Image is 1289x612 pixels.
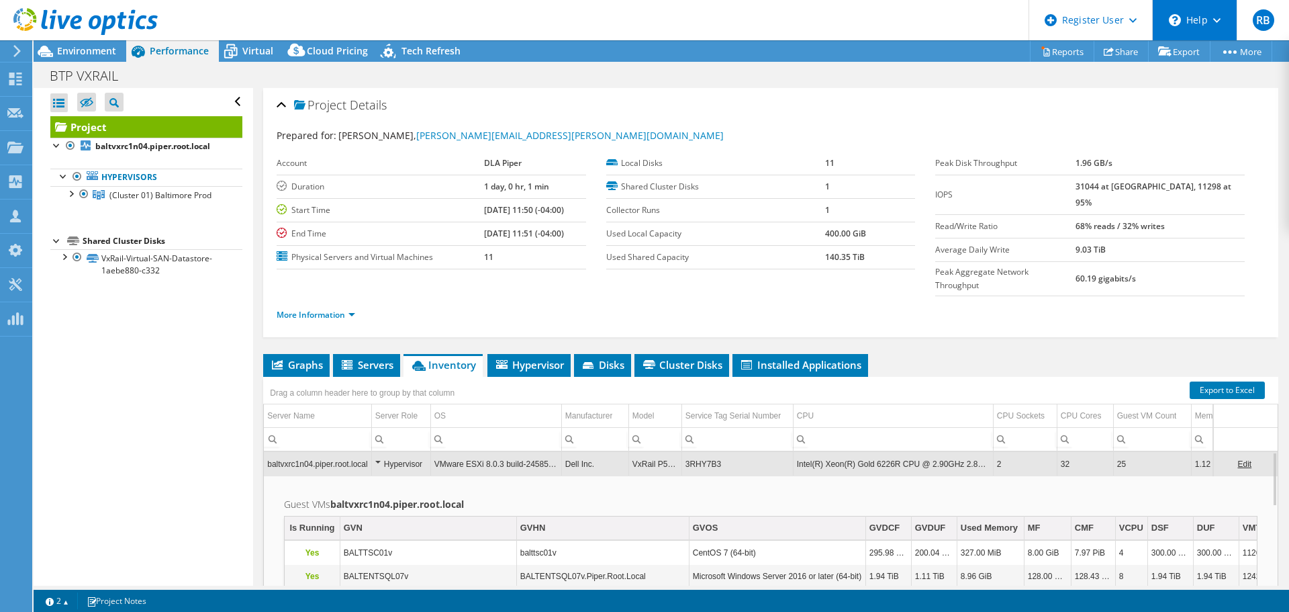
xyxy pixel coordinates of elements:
[689,541,865,565] td: Column GVOS, Value CentOS 7 (64-bit)
[865,517,911,540] td: GVDCF Column
[606,180,825,193] label: Shared Cluster Disks
[935,157,1076,170] label: Peak Disk Throughput
[1024,565,1071,588] td: Column MF, Value 128.00 GiB
[681,452,793,476] td: Column Service Tag Serial Number, Value 3RHY7B3
[1117,408,1177,424] div: Guest VM Count
[57,44,116,57] span: Environment
[401,44,461,57] span: Tech Refresh
[520,520,546,536] div: GVHN
[1253,9,1274,31] span: RB
[628,427,681,451] td: Column Model, Filter cell
[289,520,334,536] div: Is Running
[865,565,911,588] td: Column GVDCF, Value 1.94 TiB
[685,408,781,424] div: Service Tag Serial Number
[911,565,957,588] td: Column GVDUF, Value 1.11 TiB
[1113,404,1191,428] td: Guest VM Count Column
[628,404,681,428] td: Model Column
[484,204,564,216] b: [DATE] 11:50 (-04:00)
[77,593,156,609] a: Project Notes
[277,251,484,264] label: Physical Servers and Virtual Machines
[935,265,1076,292] label: Peak Aggregate Network Throughput
[1210,41,1272,62] a: More
[277,157,484,170] label: Account
[44,69,139,83] h1: BTP VXRAIL
[83,233,242,249] div: Shared Cluster Disks
[797,408,814,424] div: CPU
[1071,565,1115,588] td: Column CMF, Value 128.43 PiB
[793,452,993,476] td: Column CPU, Value Intel(R) Xeon(R) Gold 6226R CPU @ 2.90GHz 2.89 GHz
[270,358,323,371] span: Graphs
[1243,520,1267,536] div: VMTV
[330,498,464,511] b: baltvxrc1n04.piper.root.local
[1239,541,1274,565] td: Column VMTV, Value 11269
[288,568,336,584] p: Yes
[242,44,273,57] span: Virtual
[416,129,724,142] a: [PERSON_NAME][EMAIL_ADDRESS][PERSON_NAME][DOMAIN_NAME]
[1061,408,1102,424] div: CPU Cores
[565,408,613,424] div: Manufacturer
[36,593,78,609] a: 2
[1071,517,1115,540] td: CMF Column
[1057,404,1113,428] td: CPU Cores Column
[1239,565,1274,588] td: Column VMTV, Value 12421
[50,138,242,155] a: baltvxrc1n04.piper.root.local
[375,408,418,424] div: Server Role
[371,452,430,476] td: Column Server Role, Value Hypervisor
[375,456,427,472] div: Hypervisor
[109,189,211,201] span: (Cluster 01) Baltimore Prod
[1115,541,1147,565] td: Column VCPU, Value 4
[825,157,834,169] b: 11
[516,565,689,588] td: Column GVHN, Value BALTENTSQL07v.Piper.Root.Local
[50,116,242,138] a: Project
[1147,517,1193,540] td: DSF Column
[628,452,681,476] td: Column Model, Value VxRail P570F
[561,452,628,476] td: Column Manufacturer, Value Dell Inc.
[516,517,689,540] td: GVHN Column
[869,520,900,536] div: GVDCF
[1076,181,1231,208] b: 31044 at [GEOGRAPHIC_DATA], 11298 at 95%
[935,243,1076,257] label: Average Daily Write
[484,251,493,263] b: 11
[957,517,1024,540] td: Used Memory Column
[681,404,793,428] td: Service Tag Serial Number Column
[825,181,830,192] b: 1
[993,427,1057,451] td: Column CPU Sockets, Filter cell
[267,384,458,402] div: Drag a column header here to group by that column
[1113,452,1191,476] td: Column Guest VM Count, Value 25
[1113,427,1191,451] td: Column Guest VM Count, Filter cell
[911,541,957,565] td: Column GVDUF, Value 200.04 GiB
[277,129,336,142] label: Prepared for:
[825,204,830,216] b: 1
[1115,565,1147,588] td: Column VCPU, Value 8
[632,408,655,424] div: Model
[434,408,446,424] div: OS
[641,358,722,371] span: Cluster Disks
[1148,41,1210,62] a: Export
[1076,220,1165,232] b: 68% reads / 32% writes
[606,227,825,241] label: Used Local Capacity
[340,358,393,371] span: Servers
[494,358,564,371] span: Hypervisor
[264,404,371,428] td: Server Name Column
[307,44,368,57] span: Cloud Pricing
[277,227,484,241] label: End Time
[1169,14,1181,26] svg: \n
[957,541,1024,565] td: Column Used Memory, Value 327.00 MiB
[689,517,865,540] td: GVOS Column
[1057,427,1113,451] td: Column CPU Cores, Filter cell
[993,404,1057,428] td: CPU Sockets Column
[1076,157,1112,169] b: 1.96 GB/s
[285,565,340,588] td: Column Is Running, Value Yes
[1193,565,1239,588] td: Column DUF, Value 1.94 TiB
[935,188,1076,202] label: IOPS
[1151,520,1169,536] div: DSF
[1075,520,1094,536] div: CMF
[681,427,793,451] td: Column Service Tag Serial Number, Filter cell
[95,140,210,152] b: baltvxrc1n04.piper.root.local
[935,220,1076,233] label: Read/Write Ratio
[430,427,561,451] td: Column OS, Filter cell
[484,228,564,239] b: [DATE] 11:51 (-04:00)
[277,309,355,320] a: More Information
[1071,541,1115,565] td: Column CMF, Value 7.97 PiB
[340,565,516,588] td: Column GVN, Value BALTENTSQL07v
